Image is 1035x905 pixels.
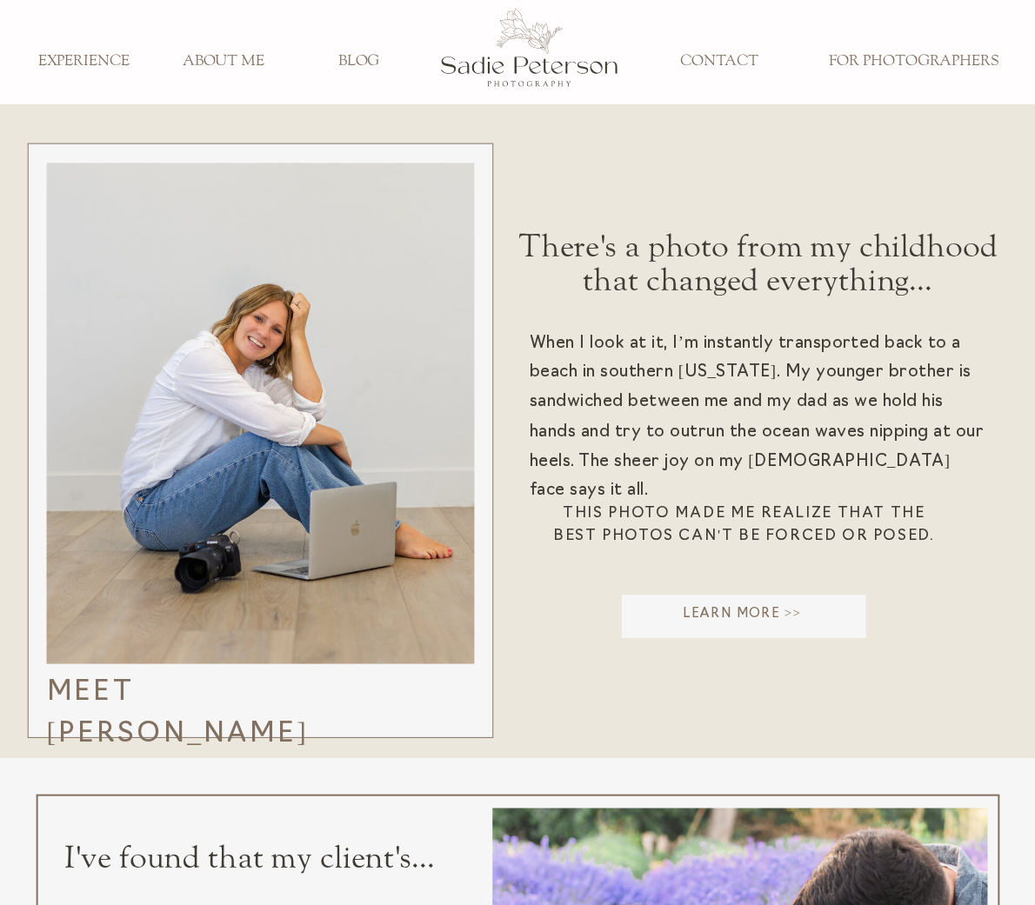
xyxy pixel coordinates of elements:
[166,52,280,71] a: ABOUT ME
[64,841,482,883] h2: I've found that my client's...
[663,52,777,71] a: CONTACT
[530,329,990,547] div: When I look at it, I’m instantly transported back to a beach in southern [US_STATE]. My younger b...
[618,605,866,632] a: Learn More >>
[47,672,321,732] h3: Meet [PERSON_NAME]
[302,52,416,71] a: BLOG
[817,52,1011,71] a: FOR PHOTOGRAPHERS
[500,230,1015,309] h2: There's a photo from my childhood that changed everything...
[27,52,141,71] a: EXPERIENCE
[544,502,945,555] h3: This photo made me realize that the best photos can't be forced or posed.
